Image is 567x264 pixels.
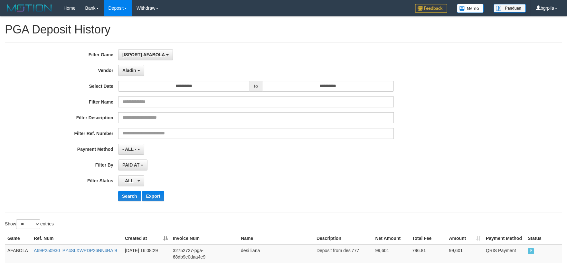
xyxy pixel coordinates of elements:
button: PAID AT [118,159,147,170]
td: 32752727-pga-68db9e0daa4e9 [170,244,238,263]
td: Deposit from desi777 [314,244,373,263]
th: Total Fee [410,232,446,244]
span: - ALL - [122,147,137,152]
button: [ISPORT] AFABOLA [118,49,173,60]
th: Payment Method [483,232,525,244]
td: desi liana [238,244,314,263]
img: Button%20Memo.svg [457,4,484,13]
img: panduan.png [494,4,526,13]
span: Aladin [122,68,136,73]
td: 99,601 [446,244,483,263]
th: Description [314,232,373,244]
label: Show entries [5,219,54,229]
th: Net Amount [373,232,409,244]
th: Game [5,232,31,244]
button: Export [142,191,164,201]
a: A69P250930_PY4SLXWPDP26NN4RAI9 [34,248,117,253]
td: QRIS Payment [483,244,525,263]
th: Ref. Num [31,232,122,244]
th: Amount: activate to sort column ascending [446,232,483,244]
th: Created at: activate to sort column descending [122,232,170,244]
td: 99,601 [373,244,409,263]
button: - ALL - [118,144,144,155]
span: - ALL - [122,178,137,183]
select: Showentries [16,219,40,229]
span: [ISPORT] AFABOLA [122,52,165,57]
span: to [250,81,262,92]
th: Name [238,232,314,244]
th: Invoice Num [170,232,238,244]
td: [DATE] 16:08:29 [122,244,170,263]
h1: PGA Deposit History [5,23,562,36]
th: Status [525,232,562,244]
button: Aladin [118,65,144,76]
span: PAID [528,248,534,254]
img: Feedback.jpg [415,4,447,13]
button: - ALL - [118,175,144,186]
button: Search [118,191,141,201]
span: PAID AT [122,162,139,168]
td: 796.81 [410,244,446,263]
img: MOTION_logo.png [5,3,54,13]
